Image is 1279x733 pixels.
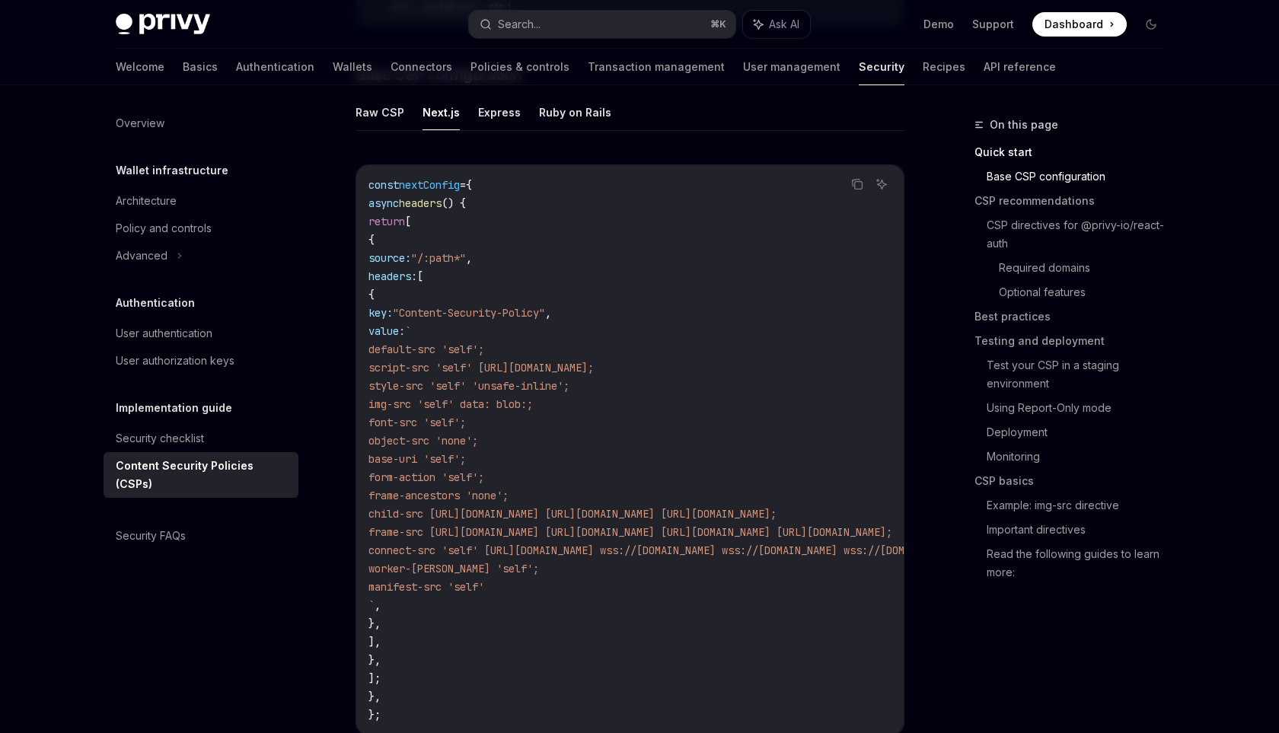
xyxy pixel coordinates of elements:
span: frame-ancestors 'none'; [368,489,509,502]
span: () { [442,196,466,210]
a: Example: img-src directive [987,493,1175,518]
span: [ [417,269,423,283]
div: Content Security Policies (CSPs) [116,457,289,493]
a: Transaction management [588,49,725,85]
span: "Content-Security-Policy" [393,306,545,320]
a: Optional features [999,280,1175,304]
img: dark logo [116,14,210,35]
span: connect-src 'self' [URL][DOMAIN_NAME] wss://[DOMAIN_NAME] wss://[DOMAIN_NAME] wss://[DOMAIN_NAME]... [368,543,1227,557]
span: img-src 'self' data: blob:; [368,397,533,411]
span: manifest-src 'self' [368,580,484,594]
span: nextConfig [399,178,460,192]
div: Search... [498,15,541,33]
div: Security FAQs [116,527,186,545]
span: Dashboard [1045,17,1103,32]
span: , [375,598,381,612]
span: }, [368,690,381,703]
a: CSP basics [974,469,1175,493]
button: Raw CSP [356,94,404,130]
span: [ [405,215,411,228]
a: Base CSP configuration [987,164,1175,189]
span: { [368,233,375,247]
span: ⌘ K [710,18,726,30]
a: Read the following guides to learn more: [987,542,1175,585]
button: Ask AI [743,11,810,38]
a: Connectors [391,49,452,85]
span: Ask AI [769,17,799,32]
button: Ruby on Rails [539,94,611,130]
button: Copy the contents from the code block [847,174,867,194]
span: On this page [990,116,1058,134]
a: Dashboard [1032,12,1127,37]
span: key: [368,306,393,320]
span: form-action 'self'; [368,470,484,484]
span: ` [405,324,411,338]
span: const [368,178,399,192]
span: object-src 'none'; [368,434,478,448]
a: CSP directives for @privy-io/react-auth [987,213,1175,256]
span: base-uri 'self'; [368,452,466,466]
div: Policy and controls [116,219,212,237]
h5: Authentication [116,294,195,312]
a: Monitoring [987,445,1175,469]
button: Express [478,94,521,130]
a: Authentication [236,49,314,85]
a: Quick start [974,140,1175,164]
a: Test your CSP in a staging environment [987,353,1175,396]
a: Overview [104,110,298,137]
span: style-src 'self' 'unsafe-inline'; [368,379,569,393]
a: Content Security Policies (CSPs) [104,452,298,498]
a: Policies & controls [470,49,569,85]
a: API reference [984,49,1056,85]
span: { [466,178,472,192]
span: , [466,251,472,265]
a: Deployment [987,420,1175,445]
span: ` [368,598,375,612]
button: Ask AI [872,174,891,194]
span: }, [368,617,381,630]
span: async [368,196,399,210]
div: Overview [116,114,164,132]
span: headers: [368,269,417,283]
div: User authorization keys [116,352,234,370]
div: Security checklist [116,429,204,448]
span: }, [368,653,381,667]
span: ]; [368,671,381,685]
h5: Wallet infrastructure [116,161,228,180]
span: default-src 'self'; [368,343,484,356]
a: Security checklist [104,425,298,452]
span: = [460,178,466,192]
a: Architecture [104,187,298,215]
a: Welcome [116,49,164,85]
span: source: [368,251,411,265]
a: Basics [183,49,218,85]
div: Advanced [116,247,167,265]
span: }; [368,708,381,722]
button: Search...⌘K [469,11,735,38]
a: Security [859,49,904,85]
span: ], [368,635,381,649]
a: Policy and controls [104,215,298,242]
a: Best practices [974,304,1175,329]
a: Security FAQs [104,522,298,550]
span: font-src 'self'; [368,416,466,429]
span: "/:path*" [411,251,466,265]
h5: Implementation guide [116,399,232,417]
span: child-src [URL][DOMAIN_NAME] [URL][DOMAIN_NAME] [URL][DOMAIN_NAME]; [368,507,777,521]
a: User management [743,49,840,85]
button: Next.js [423,94,460,130]
span: frame-src [URL][DOMAIN_NAME] [URL][DOMAIN_NAME] [URL][DOMAIN_NAME] [URL][DOMAIN_NAME]; [368,525,892,539]
a: Important directives [987,518,1175,542]
a: Recipes [923,49,965,85]
span: headers [399,196,442,210]
a: User authorization keys [104,347,298,374]
a: Demo [923,17,954,32]
a: User authentication [104,320,298,347]
a: Wallets [333,49,372,85]
button: Toggle dark mode [1139,12,1163,37]
a: Required domains [999,256,1175,280]
a: Using Report-Only mode [987,396,1175,420]
span: script-src 'self' [URL][DOMAIN_NAME]; [368,361,594,374]
a: CSP recommendations [974,189,1175,213]
span: { [368,288,375,301]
